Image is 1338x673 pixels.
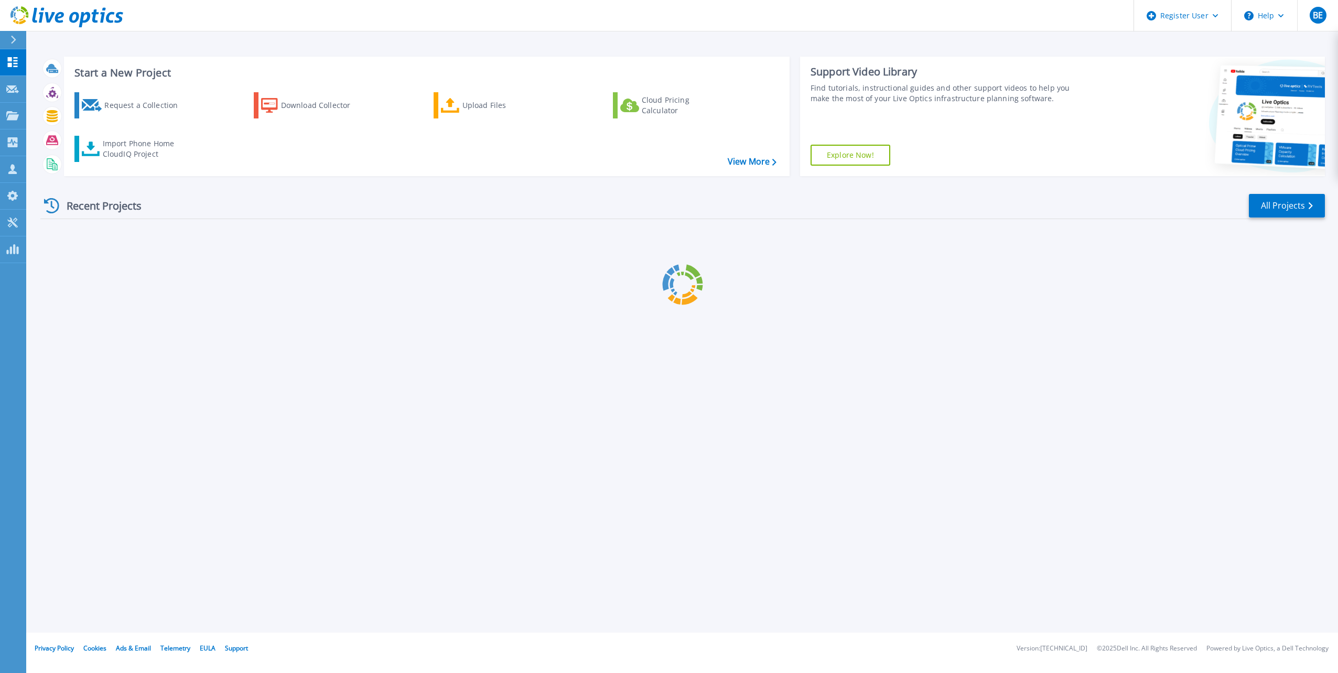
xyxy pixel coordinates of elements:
li: Powered by Live Optics, a Dell Technology [1206,645,1329,652]
div: Find tutorials, instructional guides and other support videos to help you make the most of your L... [811,83,1082,104]
div: Download Collector [281,95,365,116]
div: Upload Files [462,95,546,116]
a: All Projects [1249,194,1325,218]
div: Import Phone Home CloudIQ Project [103,138,185,159]
a: Upload Files [434,92,551,118]
span: BE [1313,11,1323,19]
a: Privacy Policy [35,644,74,653]
a: Explore Now! [811,145,890,166]
a: EULA [200,644,215,653]
a: Support [225,644,248,653]
li: © 2025 Dell Inc. All Rights Reserved [1097,645,1197,652]
div: Support Video Library [811,65,1082,79]
a: Ads & Email [116,644,151,653]
a: Cloud Pricing Calculator [613,92,730,118]
div: Recent Projects [40,193,156,219]
div: Request a Collection [104,95,188,116]
div: Cloud Pricing Calculator [642,95,726,116]
a: Telemetry [160,644,190,653]
li: Version: [TECHNICAL_ID] [1017,645,1087,652]
a: View More [728,157,776,167]
a: Download Collector [254,92,371,118]
a: Cookies [83,644,106,653]
a: Request a Collection [74,92,191,118]
h3: Start a New Project [74,67,776,79]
